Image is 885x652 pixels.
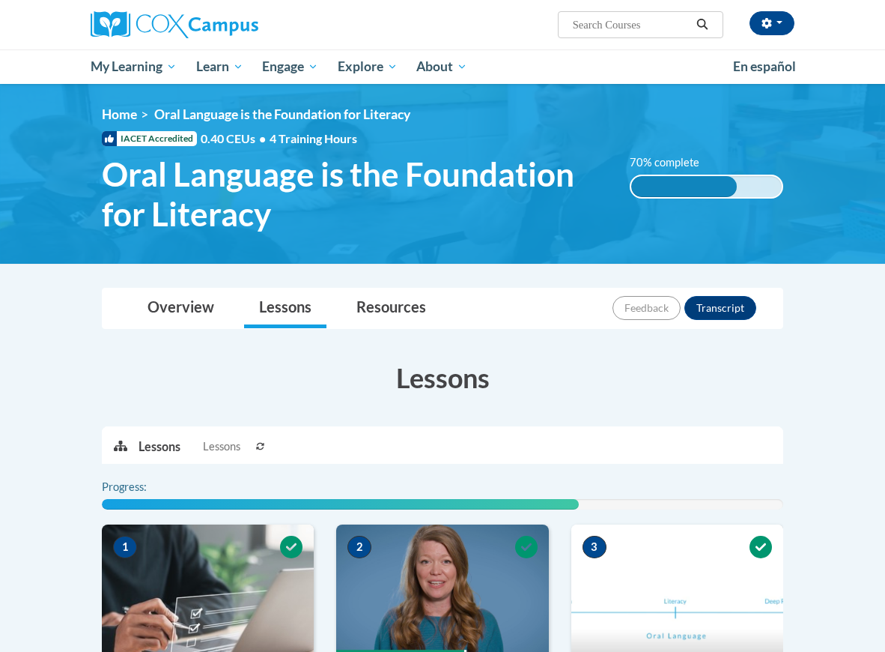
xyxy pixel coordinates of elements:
[91,11,310,38] a: Cox Campus
[139,438,180,455] p: Lessons
[259,131,266,145] span: •
[79,49,806,84] div: Main menu
[252,49,328,84] a: Engage
[133,289,229,328] a: Overview
[733,58,796,74] span: En español
[341,289,441,328] a: Resources
[102,359,783,396] h3: Lessons
[196,58,243,76] span: Learn
[102,479,188,495] label: Progress:
[102,106,137,122] a: Home
[407,49,478,84] a: About
[631,176,737,197] div: 70% complete
[270,131,357,145] span: 4 Training Hours
[571,16,691,34] input: Search Courses
[328,49,407,84] a: Explore
[102,131,197,146] span: IACET Accredited
[583,536,606,558] span: 3
[749,11,794,35] button: Account Settings
[102,154,607,234] span: Oral Language is the Foundation for Literacy
[262,58,318,76] span: Engage
[81,49,186,84] a: My Learning
[186,49,253,84] a: Learn
[684,296,756,320] button: Transcript
[723,51,806,82] a: En español
[244,289,326,328] a: Lessons
[691,16,714,34] button: Search
[113,536,137,558] span: 1
[91,58,177,76] span: My Learning
[347,536,371,558] span: 2
[203,438,240,455] span: Lessons
[338,58,398,76] span: Explore
[201,130,270,147] span: 0.40 CEUs
[154,106,410,122] span: Oral Language is the Foundation for Literacy
[91,11,258,38] img: Cox Campus
[630,154,716,171] label: 70% complete
[416,58,467,76] span: About
[612,296,681,320] button: Feedback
